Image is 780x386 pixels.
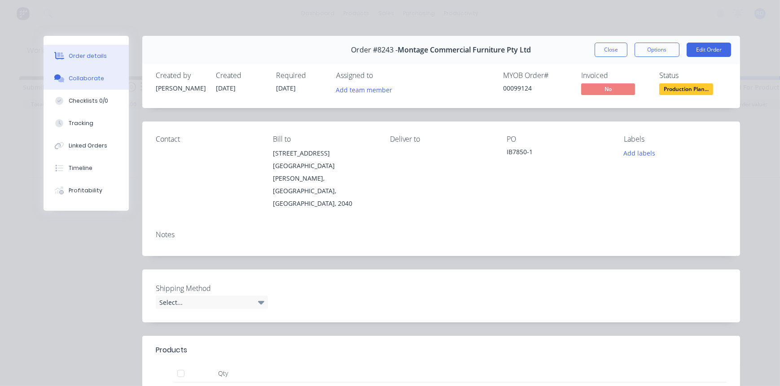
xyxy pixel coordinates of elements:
button: Order details [44,45,129,67]
div: Products [156,345,187,356]
div: Collaborate [69,74,104,82]
div: Order details [69,52,107,60]
div: Notes [156,230,727,239]
div: Deliver to [390,135,493,143]
button: Add team member [331,83,397,95]
div: Status [659,71,727,80]
div: [STREET_ADDRESS] [273,147,376,160]
div: [GEOGRAPHIC_DATA][PERSON_NAME], [GEOGRAPHIC_DATA], [GEOGRAPHIC_DATA], 2040 [273,160,376,210]
button: Edit Order [687,43,731,57]
div: [PERSON_NAME] [156,83,205,93]
button: Profitability [44,179,129,202]
div: Required [276,71,325,80]
button: Checklists 0/0 [44,90,129,112]
div: Tracking [69,119,93,127]
span: [DATE] [276,84,296,92]
div: [STREET_ADDRESS][GEOGRAPHIC_DATA][PERSON_NAME], [GEOGRAPHIC_DATA], [GEOGRAPHIC_DATA], 2040 [273,147,376,210]
div: Labels [624,135,727,143]
div: Invoiced [581,71,649,80]
span: Montage Commercial Furniture Pty Ltd [398,46,531,54]
div: Select... [156,295,268,309]
div: PO [507,135,609,143]
div: MYOB Order # [503,71,570,80]
div: IB7850-1 [507,147,609,160]
span: Order #8243 - [351,46,398,54]
div: Created [216,71,265,80]
button: Add team member [336,83,397,95]
div: Qty [196,364,250,382]
div: Assigned to [336,71,426,80]
div: Timeline [69,164,92,172]
button: Options [635,43,679,57]
div: Created by [156,71,205,80]
div: Linked Orders [69,142,107,150]
button: Timeline [44,157,129,179]
button: Linked Orders [44,134,129,157]
span: [DATE] [216,84,236,92]
button: Tracking [44,112,129,134]
div: Bill to [273,135,376,143]
button: Collaborate [44,67,129,90]
span: Production Plan... [659,83,713,95]
button: Production Plan... [659,83,713,97]
div: Profitability [69,186,102,195]
button: Close [595,43,627,57]
div: Contact [156,135,259,143]
span: No [581,83,635,95]
label: Shipping Method [156,283,268,294]
div: Checklists 0/0 [69,97,108,105]
div: 00099124 [503,83,570,93]
button: Add labels [619,147,660,159]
